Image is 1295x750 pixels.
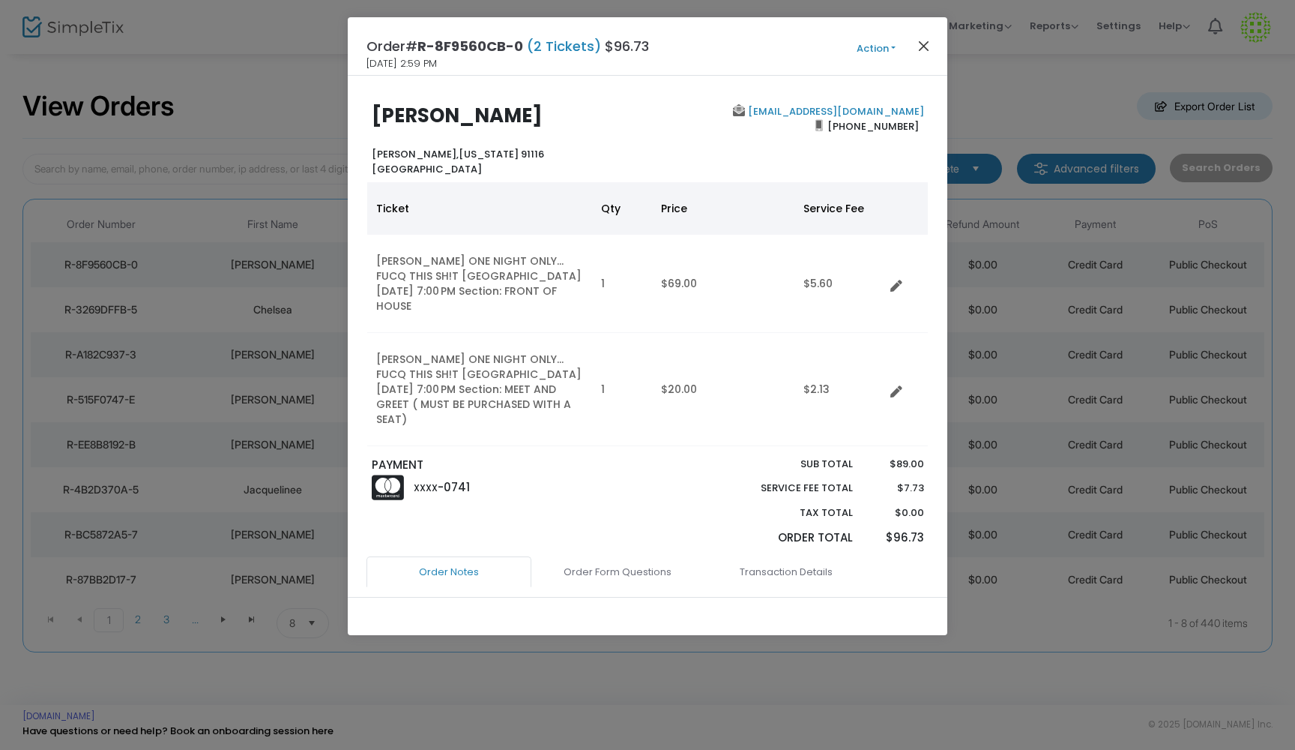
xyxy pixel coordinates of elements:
[438,479,470,495] span: -0741
[523,37,605,55] span: (2 Tickets)
[745,104,924,118] a: [EMAIL_ADDRESS][DOMAIN_NAME]
[831,40,921,57] button: Action
[367,333,592,446] td: [PERSON_NAME] ONE NIGHT ONLY... FUCQ THIS SH!T [GEOGRAPHIC_DATA] [DATE] 7:00 PM Section: MEET AND...
[652,182,794,235] th: Price
[414,481,438,494] span: XXXX
[794,182,884,235] th: Service Fee
[372,102,543,129] b: [PERSON_NAME]
[867,529,923,547] p: $96.73
[417,37,523,55] span: R-8F9560CB-0
[725,457,853,472] p: Sub total
[652,235,794,333] td: $69.00
[867,457,923,472] p: $89.00
[535,556,700,588] a: Order Form Questions
[794,333,884,446] td: $2.13
[867,505,923,520] p: $0.00
[367,182,928,446] div: Data table
[366,56,437,71] span: [DATE] 2:59 PM
[370,586,535,618] a: Admission Details
[704,556,869,588] a: Transaction Details
[592,182,652,235] th: Qty
[372,147,544,176] b: [US_STATE] 91116 [GEOGRAPHIC_DATA]
[867,481,923,496] p: $7.73
[725,481,853,496] p: Service Fee Total
[652,333,794,446] td: $20.00
[794,235,884,333] td: $5.60
[592,235,652,333] td: 1
[367,235,592,333] td: [PERSON_NAME] ONE NIGHT ONLY... FUCQ THIS SH!T [GEOGRAPHIC_DATA] [DATE] 7:00 PM Section: FRONT OF...
[725,505,853,520] p: Tax Total
[372,147,459,161] span: [PERSON_NAME],
[823,114,924,138] span: [PHONE_NUMBER]
[725,529,853,547] p: Order Total
[592,333,652,446] td: 1
[372,457,641,474] p: PAYMENT
[366,556,531,588] a: Order Notes
[366,36,649,56] h4: Order# $96.73
[914,36,934,55] button: Close
[367,182,592,235] th: Ticket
